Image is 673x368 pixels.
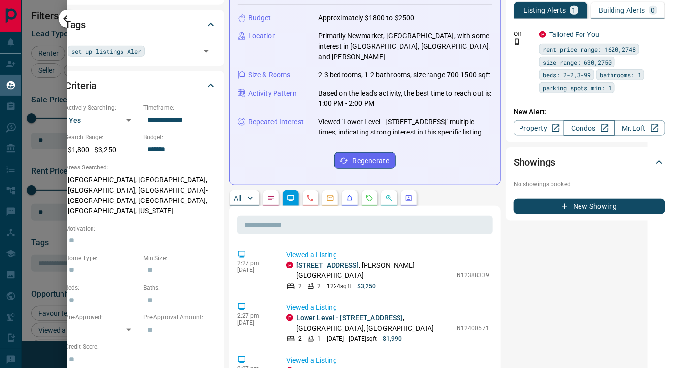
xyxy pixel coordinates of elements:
a: Mr.Loft [614,120,665,136]
p: Search Range: [65,133,138,142]
p: [DATE] [237,319,272,326]
p: N12388339 [457,271,489,280]
p: Budget: [143,133,216,142]
p: $3,250 [357,282,376,291]
p: Credit Score: [65,342,216,351]
p: , [PERSON_NAME][GEOGRAPHIC_DATA] [296,260,452,281]
p: Building Alerts [599,7,645,14]
p: Viewed a Listing [286,302,489,313]
div: Criteria [65,74,216,98]
p: Approximately $1800 to $2500 [318,13,415,23]
span: set up listings Aler [71,46,141,56]
p: Areas Searched: [65,163,216,172]
p: Budget [248,13,271,23]
a: Property [514,120,564,136]
p: All [234,195,242,201]
p: Activity Pattern [248,88,297,99]
a: Lower Level - [STREET_ADDRESS] [296,314,403,322]
button: Regenerate [334,152,396,169]
p: , [GEOGRAPHIC_DATA], [GEOGRAPHIC_DATA] [296,313,452,334]
button: New Showing [514,199,665,214]
span: rent price range: 1620,2748 [543,44,636,54]
a: Condos [564,120,614,136]
div: property.ca [286,314,293,321]
p: New Alert: [514,107,665,117]
svg: Listing Alerts [346,194,354,202]
h2: Tags [65,17,86,33]
p: Size & Rooms [248,70,291,80]
p: 0 [651,7,655,14]
a: Tailored For You [549,31,599,38]
p: Home Type: [65,254,138,263]
span: parking spots min: 1 [543,83,612,93]
p: 1 [317,335,321,343]
p: Min Size: [143,254,216,263]
p: N12400571 [457,324,489,333]
p: $1,990 [383,335,402,343]
p: 2:27 pm [237,312,272,319]
p: 2 [298,335,302,343]
p: Repeated Interest [248,117,304,127]
p: Viewed a Listing [286,355,489,366]
p: [DATE] [237,267,272,273]
svg: Requests [366,194,373,202]
p: $1,800 - $3,250 [65,142,138,158]
svg: Calls [306,194,314,202]
p: 2:27 pm [237,260,272,267]
h2: Showings [514,154,555,170]
div: property.ca [286,262,293,268]
p: 1 [572,7,576,14]
svg: Push Notification Only [514,38,520,45]
span: bathrooms: 1 [600,70,641,80]
div: property.ca [539,31,546,38]
p: Pre-Approved: [65,313,138,322]
p: Location [248,31,276,41]
svg: Notes [267,194,275,202]
p: Actively Searching: [65,103,138,112]
p: [GEOGRAPHIC_DATA], [GEOGRAPHIC_DATA], [GEOGRAPHIC_DATA], [GEOGRAPHIC_DATA]-[GEOGRAPHIC_DATA], [GE... [65,172,216,219]
svg: Lead Browsing Activity [287,194,295,202]
svg: Agent Actions [405,194,413,202]
p: Viewed a Listing [286,250,489,260]
p: Baths: [143,283,216,292]
div: Yes [65,112,138,128]
p: 2 [298,282,302,291]
button: Open [199,44,213,58]
svg: Opportunities [385,194,393,202]
p: 2-3 bedrooms, 1-2 bathrooms, size range 700-1500 sqft [318,70,491,80]
p: Viewed 'Lower Level - [STREET_ADDRESS]' multiple times, indicating strong interest in this specif... [318,117,492,137]
p: Listing Alerts [523,7,566,14]
a: [STREET_ADDRESS] [296,261,359,269]
span: size range: 630,2750 [543,57,612,67]
p: Beds: [65,283,138,292]
p: Off [514,30,533,38]
h2: Criteria [65,78,97,94]
p: 1224 sqft [327,282,351,291]
p: Pre-Approval Amount: [143,313,216,322]
span: beds: 2-2,3-99 [543,70,591,80]
div: Showings [514,150,665,174]
p: Based on the lead's activity, the best time to reach out is: 1:00 PM - 2:00 PM [318,88,492,109]
div: Tags [65,13,216,36]
p: Timeframe: [143,103,216,112]
p: Primarily Newmarket, [GEOGRAPHIC_DATA], with some interest in [GEOGRAPHIC_DATA], [GEOGRAPHIC_DATA... [318,31,492,62]
p: No showings booked [514,180,665,189]
svg: Emails [326,194,334,202]
p: [DATE] - [DATE] sqft [327,335,377,343]
p: 2 [317,282,321,291]
p: Motivation: [65,224,216,233]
